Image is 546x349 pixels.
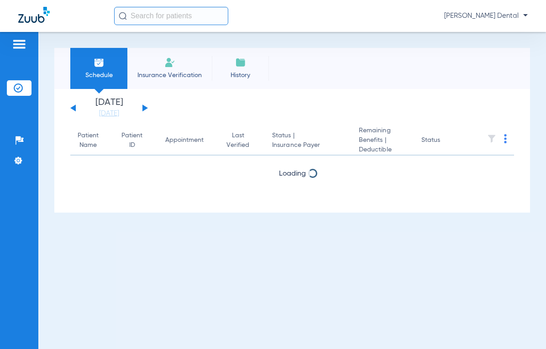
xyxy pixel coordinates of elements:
[78,131,99,150] div: Patient Name
[487,134,496,143] img: filter.svg
[414,126,476,156] th: Status
[352,126,414,156] th: Remaining Benefits |
[165,135,212,145] div: Appointment
[219,71,262,80] span: History
[82,109,136,118] a: [DATE]
[121,131,151,150] div: Patient ID
[12,39,26,50] img: hamburger-icon
[114,7,228,25] input: Search for patients
[226,131,257,150] div: Last Verified
[82,98,136,118] li: [DATE]
[504,134,507,143] img: group-dot-blue.svg
[265,126,352,156] th: Status |
[119,12,127,20] img: Search Icon
[121,131,142,150] div: Patient ID
[272,141,344,150] span: Insurance Payer
[77,71,121,80] span: Schedule
[18,7,50,23] img: Zuub Logo
[164,57,175,68] img: Manual Insurance Verification
[78,131,107,150] div: Patient Name
[94,57,105,68] img: Schedule
[279,170,306,177] span: Loading
[444,11,528,21] span: [PERSON_NAME] Dental
[235,57,246,68] img: History
[134,71,205,80] span: Insurance Verification
[165,135,204,145] div: Appointment
[359,145,407,155] span: Deductible
[226,131,249,150] div: Last Verified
